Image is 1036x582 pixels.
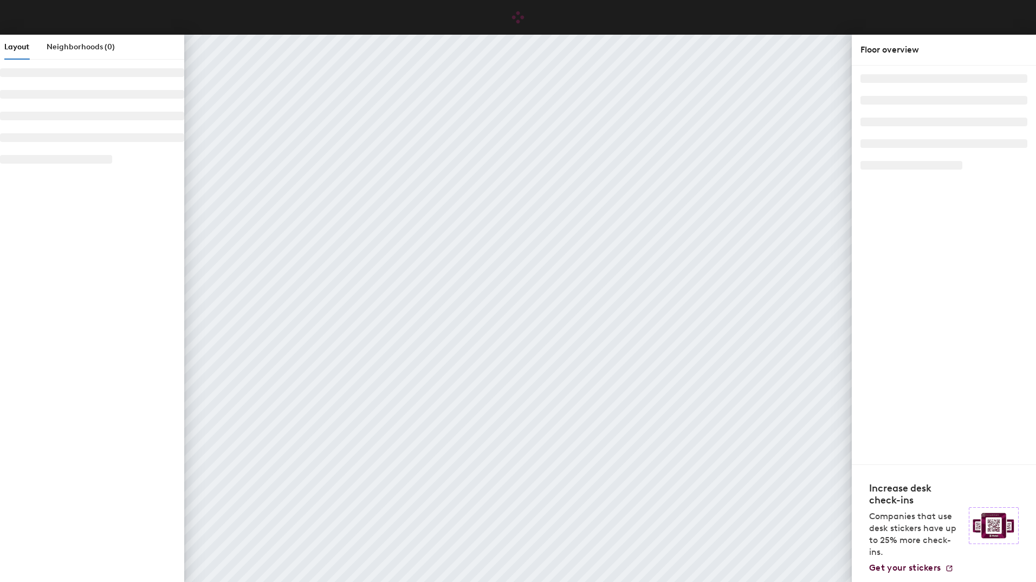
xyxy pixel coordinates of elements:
span: Layout [4,42,29,51]
img: Sticker logo [969,507,1019,544]
h4: Increase desk check-ins [869,482,962,506]
div: Floor overview [860,43,1027,56]
p: Companies that use desk stickers have up to 25% more check-ins. [869,510,962,558]
span: Get your stickers [869,562,941,573]
span: Neighborhoods (0) [47,42,115,51]
a: Get your stickers [869,562,954,573]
